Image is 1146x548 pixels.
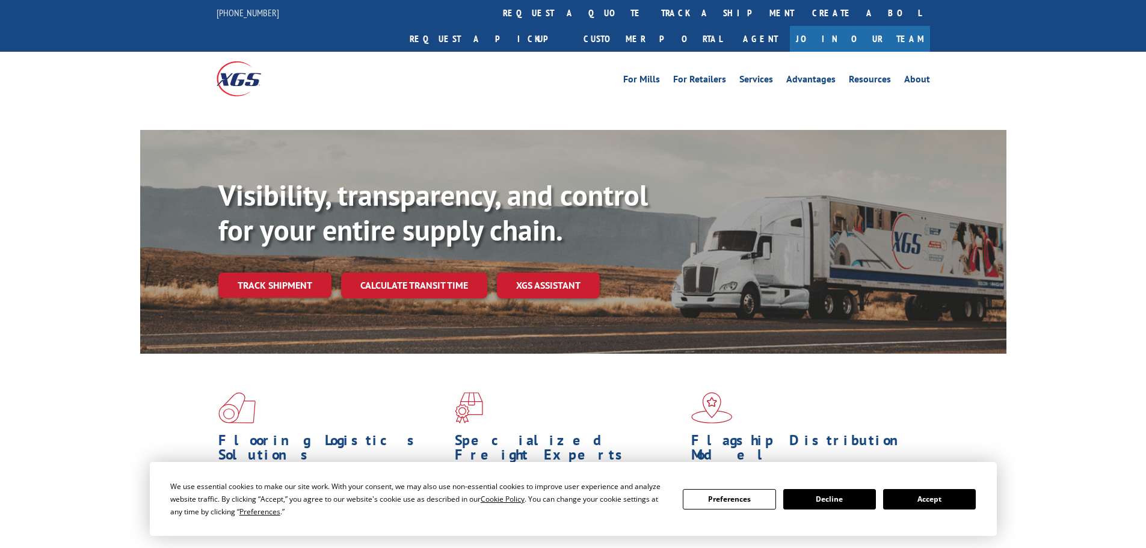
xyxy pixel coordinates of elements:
[218,433,446,468] h1: Flooring Logistics Solutions
[218,392,256,423] img: xgs-icon-total-supply-chain-intelligence-red
[904,75,930,88] a: About
[217,7,279,19] a: [PHONE_NUMBER]
[150,462,997,536] div: Cookie Consent Prompt
[783,489,876,510] button: Decline
[683,489,775,510] button: Preferences
[883,489,976,510] button: Accept
[341,272,487,298] a: Calculate transit time
[218,176,648,248] b: Visibility, transparency, and control for your entire supply chain.
[739,75,773,88] a: Services
[455,433,682,468] h1: Specialized Freight Experts
[481,494,525,504] span: Cookie Policy
[673,75,726,88] a: For Retailers
[731,26,790,52] a: Agent
[691,392,733,423] img: xgs-icon-flagship-distribution-model-red
[849,75,891,88] a: Resources
[623,75,660,88] a: For Mills
[786,75,836,88] a: Advantages
[691,433,919,468] h1: Flagship Distribution Model
[239,506,280,517] span: Preferences
[170,480,668,518] div: We use essential cookies to make our site work. With your consent, we may also use non-essential ...
[401,26,575,52] a: Request a pickup
[497,272,600,298] a: XGS ASSISTANT
[455,392,483,423] img: xgs-icon-focused-on-flooring-red
[575,26,731,52] a: Customer Portal
[218,272,331,298] a: Track shipment
[790,26,930,52] a: Join Our Team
